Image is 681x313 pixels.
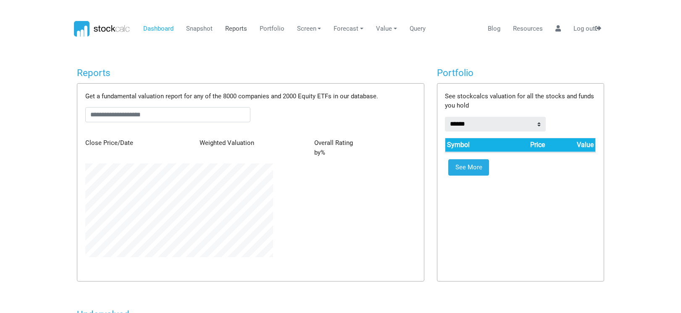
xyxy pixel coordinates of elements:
div: by % [308,138,422,157]
a: Forecast [331,21,367,37]
h4: Reports [77,67,424,79]
a: Log out [570,21,604,37]
p: See stockcalcs valuation for all the stocks and funds you hold [445,92,596,110]
a: Query [406,21,429,37]
a: Reports [222,21,250,37]
a: Portfolio [256,21,287,37]
a: Snapshot [183,21,216,37]
a: See More [448,159,489,176]
span: Weighted Valuation [200,139,254,147]
th: Symbol [445,138,499,152]
a: Dashboard [140,21,176,37]
a: Screen [294,21,324,37]
a: Resources [510,21,546,37]
span: Overall Rating [314,139,353,147]
th: Value [546,138,595,152]
p: Get a fundamental valuation report for any of the 8000 companies and 2000 Equity ETFs in our data... [85,92,416,101]
a: Value [373,21,400,37]
a: Blog [484,21,503,37]
th: Price [499,138,546,152]
h4: Portfolio [437,67,604,79]
span: Close Price/Date [85,139,133,147]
